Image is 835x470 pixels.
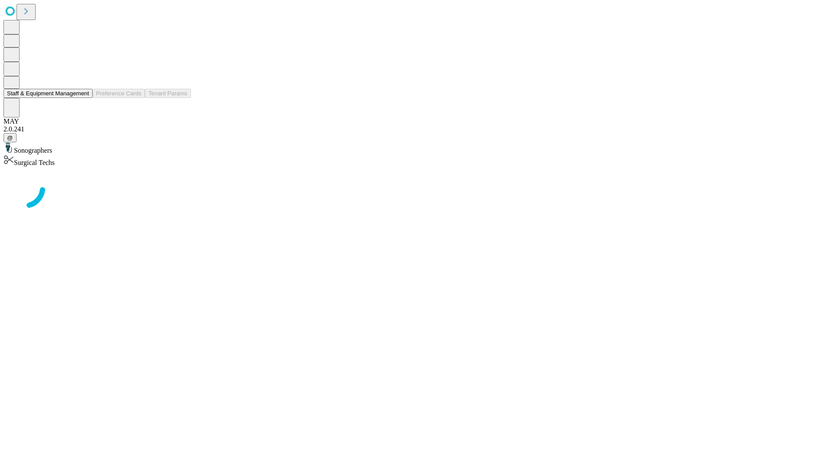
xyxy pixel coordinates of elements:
[3,154,832,167] div: Surgical Techs
[145,89,191,98] button: Tenant Params
[3,117,832,125] div: MAY
[7,134,13,141] span: @
[93,89,145,98] button: Preference Cards
[3,142,832,154] div: Sonographers
[3,125,832,133] div: 2.0.241
[3,89,93,98] button: Staff & Equipment Management
[3,133,17,142] button: @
